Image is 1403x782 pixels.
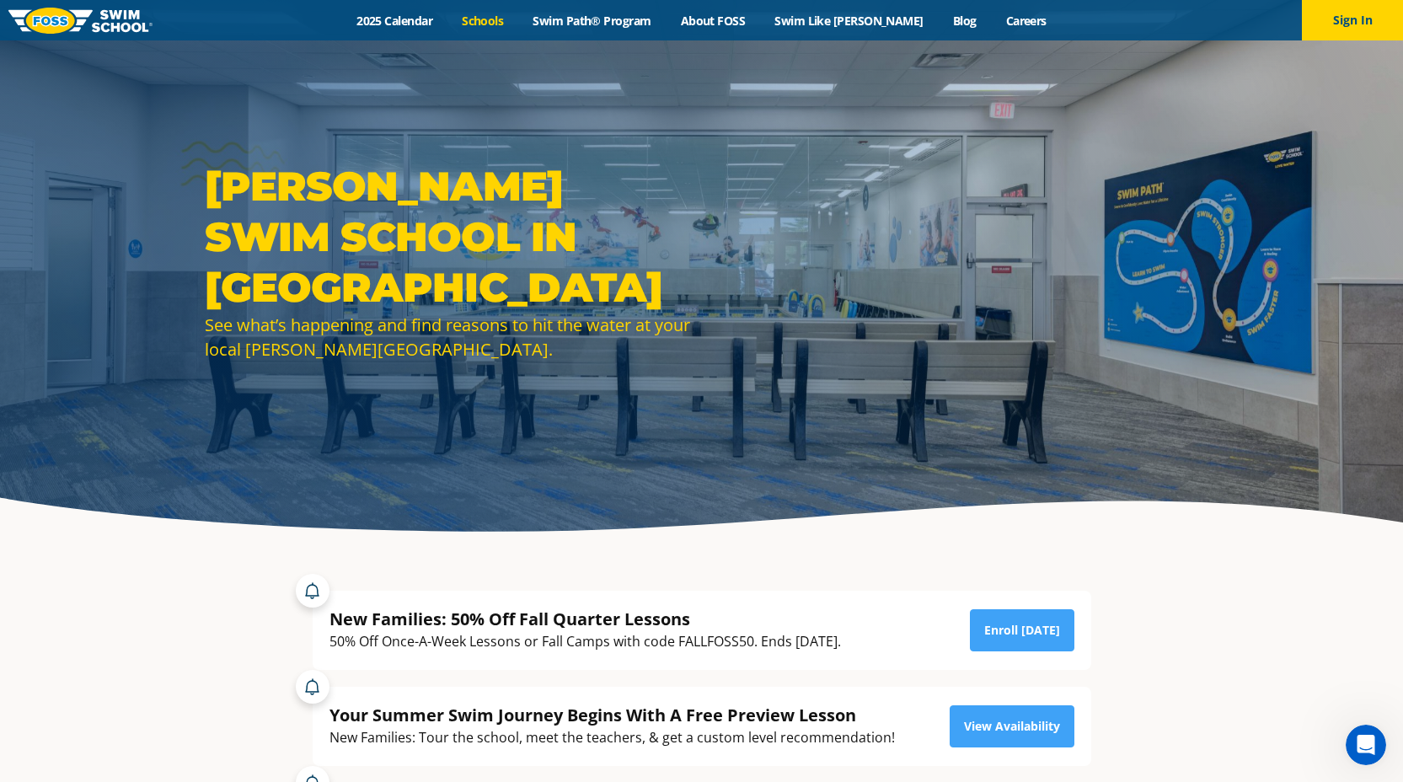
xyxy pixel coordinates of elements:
div: 50% Off Once-A-Week Lessons or Fall Camps with code FALLFOSS50. Ends [DATE]. [329,630,841,653]
div: New Families: Tour the school, meet the teachers, & get a custom level recommendation! [329,726,895,749]
a: Enroll [DATE] [970,609,1074,651]
div: Your Summer Swim Journey Begins With A Free Preview Lesson [329,704,895,726]
div: New Families: 50% Off Fall Quarter Lessons [329,608,841,630]
h1: [PERSON_NAME] Swim School in [GEOGRAPHIC_DATA] [205,161,693,313]
a: Careers [991,13,1061,29]
div: See what’s happening and find reasons to hit the water at your local [PERSON_NAME][GEOGRAPHIC_DATA]. [205,313,693,362]
a: View Availability [950,705,1074,747]
a: About FOSS [666,13,760,29]
img: FOSS Swim School Logo [8,8,153,34]
a: 2025 Calendar [342,13,447,29]
a: Schools [447,13,518,29]
a: Blog [938,13,991,29]
a: Swim Like [PERSON_NAME] [760,13,939,29]
a: Swim Path® Program [518,13,666,29]
iframe: Intercom live chat [1346,725,1386,765]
